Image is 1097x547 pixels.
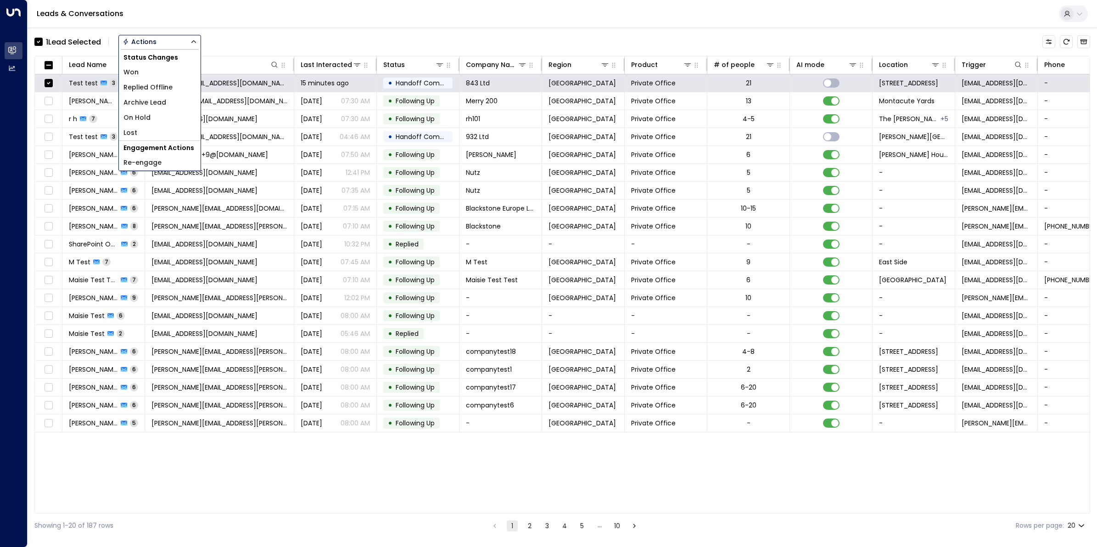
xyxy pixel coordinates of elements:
[396,168,435,177] span: Following Up
[301,293,322,302] span: Sep 08, 2025
[625,235,707,253] td: -
[548,59,610,70] div: Region
[396,293,435,302] span: Following Up
[466,257,487,267] span: M Test
[383,59,405,70] div: Status
[341,186,370,195] p: 07:35 AM
[466,150,516,159] span: Phillips Jason Test
[962,257,1031,267] span: noreply@theofficegroup.com
[69,114,77,123] span: r h
[396,257,435,267] span: Following Up
[89,115,97,123] span: 7
[1016,521,1064,530] label: Rows per page:
[1060,35,1073,48] span: Refresh
[962,59,986,70] div: Trigger
[69,150,118,159] span: Jason Phillips
[466,114,480,123] span: rh101
[344,293,370,302] p: 12:02 PM
[548,275,616,285] span: London
[940,114,948,123] div: 210 Euston Road,East Side,Gridiron Building,The Jellicoe,York House
[631,168,676,177] span: Private Office
[542,325,625,342] td: -
[69,365,118,374] span: Michelle Tang
[69,96,116,106] span: Nicola Merry
[396,96,435,106] span: Following Up
[631,347,676,356] span: Private Office
[873,182,955,199] td: -
[746,150,750,159] div: 6
[151,257,257,267] span: maisie.king4@gmail.com
[110,79,118,87] span: 3
[301,150,322,159] span: Sep 11, 2025
[548,114,616,123] span: London
[747,168,750,177] div: 5
[879,275,946,285] span: Tintagel House
[962,96,1031,106] span: noreply@theofficegroup.com
[301,257,322,267] span: Sep 09, 2025
[341,114,370,123] p: 07:30 AM
[548,78,616,88] span: London
[524,520,535,531] button: Go to page 2
[388,111,392,127] div: •
[301,59,352,70] div: Last Interacted
[151,365,287,374] span: michelle.tang+1@gmail.com
[43,95,54,107] span: Toggle select row
[388,272,392,288] div: •
[466,186,480,195] span: Nutz
[69,293,118,302] span: John Arthur
[466,204,535,213] span: Blackstone Europe LLP
[388,236,392,252] div: •
[879,150,948,159] span: Scott House
[746,257,750,267] div: 9
[151,240,257,249] span: no-reply@sharepointonline.com
[344,240,370,249] p: 10:32 PM
[507,520,518,531] button: page 1
[37,8,123,19] a: Leads & Conversations
[69,311,105,320] span: Maisie Test
[466,59,518,70] div: Company Name
[388,290,392,306] div: •
[119,141,201,155] h1: Engagement Actions
[396,240,419,249] span: Replied
[962,275,1031,285] span: noreply@theofficegroup.com
[631,257,676,267] span: Private Office
[123,98,166,107] span: Archive Lead
[119,50,201,65] h1: Status Changes
[873,200,955,217] td: -
[341,347,370,356] p: 08:00 AM
[459,289,542,307] td: -
[879,59,908,70] div: Location
[43,185,54,196] span: Toggle select row
[962,168,1031,177] span: jasonblankbc@gmail.com
[548,257,616,267] span: London
[151,311,257,320] span: maisie.king@foraspace.com
[879,96,935,106] span: Montacute Yards
[542,520,553,531] button: Go to page 3
[301,311,322,320] span: Sep 08, 2025
[631,222,676,231] span: Private Office
[631,132,676,141] span: Private Office
[962,222,1031,231] span: adam.shah@blackstone.com
[102,258,111,266] span: 7
[396,311,435,320] span: Following Up
[123,113,151,123] span: On Hold
[396,114,435,123] span: Following Up
[43,346,54,357] span: Toggle select row
[631,150,676,159] span: Private Office
[43,131,54,143] span: Toggle select row
[130,294,138,301] span: 9
[130,347,138,355] span: 6
[962,186,1031,195] span: aoiblank@icloud.com
[747,240,750,249] div: -
[459,307,542,324] td: -
[301,114,322,123] span: Sep 12, 2025
[301,96,322,106] span: Sep 12, 2025
[388,75,392,91] div: •
[151,329,257,338] span: maisie.king@foraspace.com
[396,347,435,356] span: Following Up
[459,414,542,432] td: -
[43,149,54,161] span: Toggle select row
[301,275,322,285] span: Sep 09, 2025
[962,293,1031,302] span: john.pj.arthur@gmail.com
[43,257,54,268] span: Toggle select row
